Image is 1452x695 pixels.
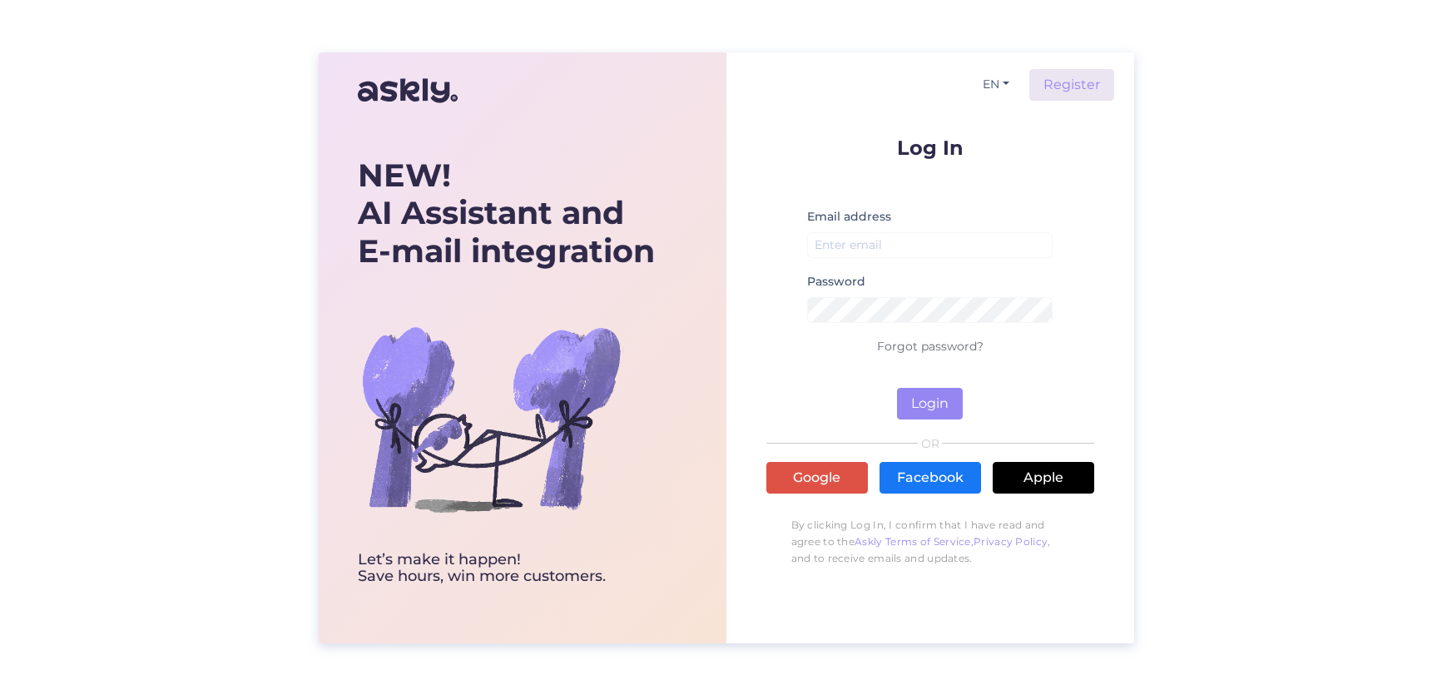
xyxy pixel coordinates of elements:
[1029,69,1114,101] a: Register
[807,208,891,226] label: Email address
[358,552,655,585] div: Let’s make it happen! Save hours, win more customers.
[358,156,451,195] b: NEW!
[877,339,984,354] a: Forgot password?
[974,535,1048,548] a: Privacy Policy
[807,232,1053,258] input: Enter email
[358,285,624,552] img: bg-askly
[976,72,1016,97] button: EN
[766,137,1094,158] p: Log In
[897,388,963,419] button: Login
[993,462,1094,494] a: Apple
[918,438,942,449] span: OR
[855,535,971,548] a: Askly Terms of Service
[766,462,868,494] a: Google
[358,71,458,111] img: Askly
[766,509,1094,575] p: By clicking Log In, I confirm that I have read and agree to the , , and to receive emails and upd...
[880,462,981,494] a: Facebook
[358,156,655,271] div: AI Assistant and E-mail integration
[807,273,865,290] label: Password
